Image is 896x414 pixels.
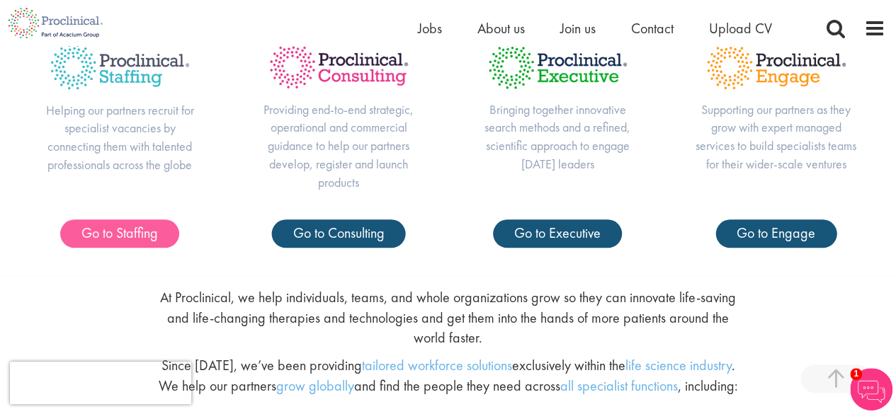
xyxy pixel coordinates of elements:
a: Go to Executive [493,219,622,248]
a: Jobs [418,19,442,38]
iframe: reCAPTCHA [10,362,191,404]
a: Upload CV [709,19,772,38]
a: tailored workforce solutions [361,356,511,374]
img: Proclinical Title [695,32,857,100]
a: Contact [631,19,674,38]
img: Chatbot [850,368,892,410]
p: Bringing together innovative search methods and a refined, scientific approach to engage [DATE] l... [477,100,639,173]
a: Go to Consulting [272,219,406,248]
a: life science industry [625,356,731,374]
span: Go to Consulting [293,224,385,242]
span: Go to Engage [737,224,815,242]
p: Providing end-to-end strategic, operational and commercial guidance to help our partners develop,... [258,100,420,192]
span: 1 [850,368,862,380]
a: grow globally [276,376,353,395]
p: At Proclinical, we help individuals, teams, and whole organizations grow so they can innovate lif... [153,287,743,348]
a: all specialist functions [560,376,677,395]
a: Join us [560,19,596,38]
img: Proclinical Title [39,32,201,100]
a: Go to Engage [715,219,837,248]
span: Go to Executive [514,224,601,242]
a: About us [477,19,525,38]
img: Proclinical Title [258,32,420,100]
span: Go to Staffing [81,224,158,242]
p: Supporting our partners as they grow with expert managed services to build specialists teams for ... [695,100,857,173]
p: Since [DATE], we’ve been providing exclusively within the . We help our partners and find the peo... [153,355,743,396]
p: Helping our partners recruit for specialist vacancies by connecting them with talented profession... [39,101,201,174]
img: Proclinical Title [477,32,639,100]
a: Go to Staffing [60,219,179,248]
